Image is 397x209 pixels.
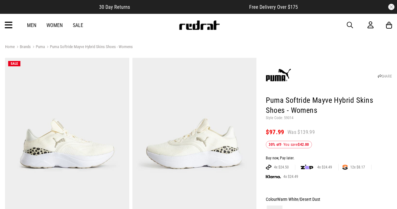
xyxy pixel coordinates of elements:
[266,175,281,179] img: KLARNA
[27,22,36,28] a: Men
[266,96,392,116] h1: Puma Softride Mayve Hybrid Skins Shoes - Womens
[179,20,220,30] img: Redrat logo
[301,164,313,170] img: zip
[31,44,45,50] a: Puma
[348,165,367,170] span: 12x $8.17
[281,174,301,179] span: 4x $24.49
[46,22,63,28] a: Women
[277,197,320,202] span: Warm White/Desert Dust
[342,165,348,170] img: SPLITPAY
[266,116,392,121] p: Style Code: 59014
[45,44,133,50] a: Puma Softride Mayve Hybrid Skins Shoes - Womens
[249,4,298,10] span: Free Delivery Over $175
[378,74,392,79] a: SHARE
[266,128,284,136] span: $97.99
[266,141,312,148] div: - You save
[15,44,31,50] a: Brands
[266,156,392,161] div: Buy now, Pay later.
[298,142,309,147] b: $42.00
[99,4,130,10] span: 30 Day Returns
[287,129,315,136] span: Was $139.99
[142,4,237,10] iframe: Customer reviews powered by Trustpilot
[315,165,335,170] span: 4x $24.49
[5,44,15,49] a: Home
[266,63,291,88] img: Puma
[11,62,18,66] span: SALE
[73,22,83,28] a: Sale
[271,165,291,170] span: 4x $24.50
[266,165,271,170] img: AFTERPAY
[266,195,392,203] div: Colour
[269,142,281,147] b: 30% off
